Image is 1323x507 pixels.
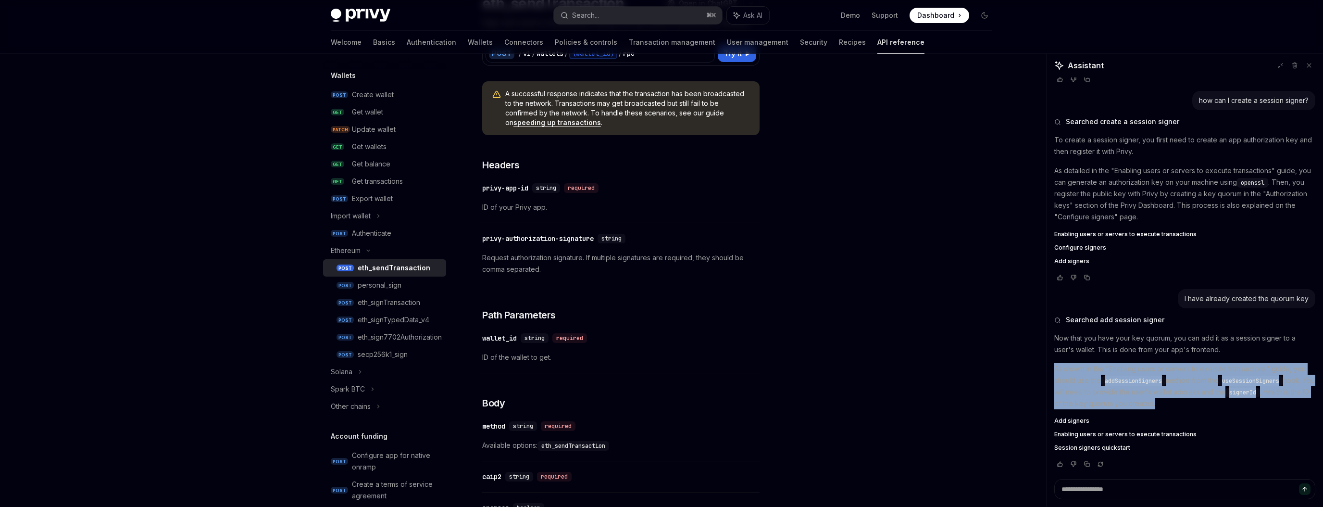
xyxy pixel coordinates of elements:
[352,124,396,135] div: Update wallet
[1299,483,1311,495] button: Send message
[323,86,446,103] a: POSTCreate wallet
[706,12,716,19] span: ⌘ K
[482,440,760,451] span: Available options:
[331,487,348,494] span: POST
[629,31,715,54] a: Transaction management
[331,9,390,22] img: dark logo
[537,472,572,482] div: required
[468,31,493,54] a: Wallets
[352,479,440,502] div: Create a terms of service agreement
[482,352,760,363] span: ID of the wallet to get.
[331,161,344,168] span: GET
[524,334,545,342] span: string
[1054,165,1315,223] p: As detailed in the "Enabling users or servers to execute transactions" guide, you can generate an...
[331,126,350,133] span: PATCH
[1054,444,1130,452] span: Session signers quickstart
[1054,431,1315,438] a: Enabling users or servers to execute transactions
[352,89,394,101] div: Create wallet
[1068,60,1104,71] span: Assistant
[323,311,446,329] a: POSTeth_signTypedData_v4
[482,421,505,431] div: method
[482,472,501,482] div: caip2
[337,334,354,341] span: POST
[331,195,348,203] span: POST
[1054,417,1315,425] a: Add signers
[358,349,408,360] div: secp256k1_sign
[537,441,609,451] code: eth_sendTransaction
[1054,244,1315,252] a: Configure signers
[977,8,992,23] button: Toggle dark mode
[323,103,446,121] a: GETGet wallet
[352,193,393,204] div: Export wallet
[331,91,348,99] span: POST
[482,202,760,213] span: ID of your Privy app.
[323,155,446,173] a: GETGet balance
[323,173,446,190] a: GETGet transactions
[1105,377,1162,385] span: addSessionSigners
[352,228,391,239] div: Authenticate
[331,383,365,395] div: Spark BTC
[482,333,517,343] div: wallet_id
[358,262,430,274] div: eth_sendTransaction
[1222,377,1279,385] span: useSessionSigners
[482,252,760,275] span: Request authorization signature. If multiple signatures are required, they should be comma separa...
[541,421,575,431] div: required
[800,31,827,54] a: Security
[331,31,362,54] a: Welcome
[352,141,387,152] div: Get wallets
[331,245,361,256] div: Ethereum
[552,333,587,343] div: required
[504,31,543,54] a: Connectors
[358,279,401,291] div: personal_sign
[331,366,352,378] div: Solana
[1199,96,1309,105] div: how can I create a session signer?
[331,109,344,116] span: GET
[331,210,371,222] div: Import wallet
[407,31,456,54] a: Authentication
[323,121,446,138] a: PATCHUpdate wallet
[910,8,969,23] a: Dashboard
[1054,332,1315,355] p: Now that you have your key quorum, you can add it as a session signer to a user's wallet. This is...
[1054,134,1315,157] p: To create a session signer, you first need to create an app authorization key and then register i...
[323,329,446,346] a: POSTeth_sign7702Authorization
[1054,444,1315,452] a: Session signers quickstart
[482,234,594,243] div: privy-authorization-signature
[1066,117,1179,127] span: Searched create a session signer
[323,447,446,476] a: POSTConfigure app for native onramp
[1054,417,1089,425] span: Add signers
[839,31,866,54] a: Recipes
[331,431,387,442] h5: Account funding
[323,476,446,505] a: POSTCreate a terms of service agreement
[323,294,446,311] a: POSTeth_signTransaction
[482,183,528,193] div: privy-app-id
[352,176,403,187] div: Get transactions
[554,7,722,24] button: Search...⌘K
[1054,257,1315,265] a: Add signers
[337,299,354,306] span: POST
[331,401,371,412] div: Other chains
[358,314,429,326] div: eth_signTypedData_v4
[337,351,354,358] span: POST
[872,11,898,20] a: Support
[482,308,556,322] span: Path Parameters
[1054,230,1315,238] a: Enabling users or servers to execute transactions
[373,31,395,54] a: Basics
[358,331,442,343] div: eth_sign7702Authorization
[1241,179,1264,187] span: openssl
[572,10,599,21] div: Search...
[1054,244,1106,252] span: Configure signers
[536,184,556,192] span: string
[323,190,446,207] a: POSTExport wallet
[323,346,446,363] a: POSTsecp256k1_sign
[323,259,446,277] a: POSTeth_sendTransaction
[509,473,529,481] span: string
[1054,257,1089,265] span: Add signers
[323,138,446,155] a: GETGet wallets
[841,11,860,20] a: Demo
[1054,363,1315,409] p: As shown in the "Enabling users or servers to execute transactions" guide, you should use the met...
[564,183,599,193] div: required
[513,118,601,127] a: speeding up transactions
[1066,315,1164,325] span: Searched add session signer
[352,106,383,118] div: Get wallet
[331,178,344,185] span: GET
